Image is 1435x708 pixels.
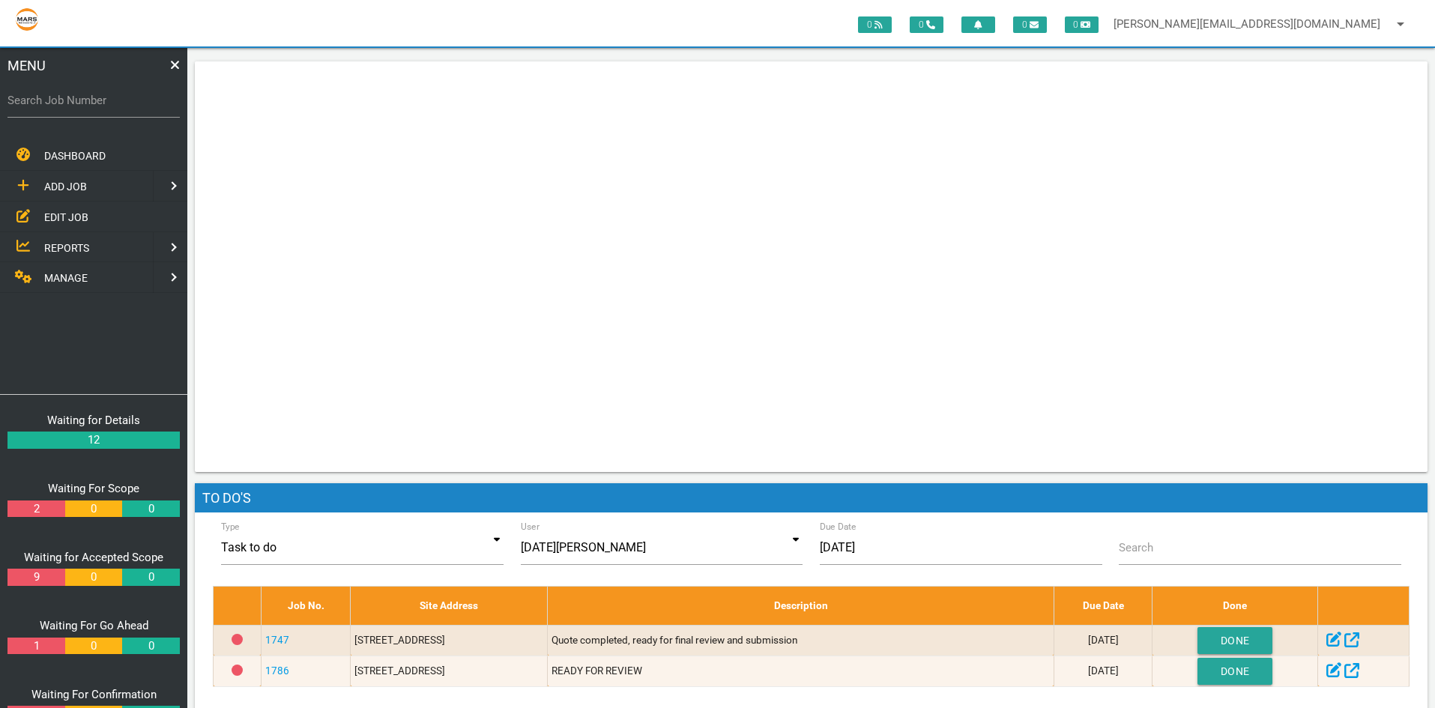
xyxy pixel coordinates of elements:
[122,569,179,586] a: 0
[1152,587,1318,625] th: Done
[48,482,139,495] a: Waiting For Scope
[1119,539,1153,557] label: Search
[221,520,240,533] label: Type
[1013,16,1047,33] span: 0
[7,638,64,655] a: 1
[351,587,548,625] th: Site Address
[7,432,180,449] a: 12
[65,569,122,586] a: 0
[31,688,157,701] a: Waiting For Confirmation
[820,520,857,533] label: Due Date
[1197,658,1272,685] button: Done
[858,16,892,33] span: 0
[65,638,122,655] a: 0
[44,181,87,193] span: ADD JOB
[7,569,64,586] a: 9
[521,520,540,533] label: User
[1197,627,1272,654] button: Done
[44,241,89,253] span: REPORTS
[24,551,163,564] a: Waiting for Accepted Scope
[351,656,548,686] td: [STREET_ADDRESS]
[7,55,46,76] span: MENU
[351,625,548,656] td: [STREET_ADDRESS]
[1054,587,1152,625] th: Due Date
[65,500,122,518] a: 0
[195,483,1428,513] h1: To Do's
[265,665,289,677] a: 1786
[1054,656,1152,686] td: [DATE]
[910,16,943,33] span: 0
[548,587,1054,625] th: Description
[552,663,1049,678] p: READY FOR REVIEW
[552,632,1049,647] p: Quote completed, ready for final review and submission
[7,500,64,518] a: 2
[7,92,180,109] label: Search Job Number
[265,634,289,646] a: 1747
[44,272,88,284] span: MANAGE
[44,150,106,162] span: DASHBOARD
[122,638,179,655] a: 0
[122,500,179,518] a: 0
[47,414,140,427] a: Waiting for Details
[40,619,148,632] a: Waiting For Go Ahead
[1054,625,1152,656] td: [DATE]
[1065,16,1099,33] span: 0
[261,587,351,625] th: Job No.
[15,7,39,31] img: s3file
[44,211,88,223] span: EDIT JOB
